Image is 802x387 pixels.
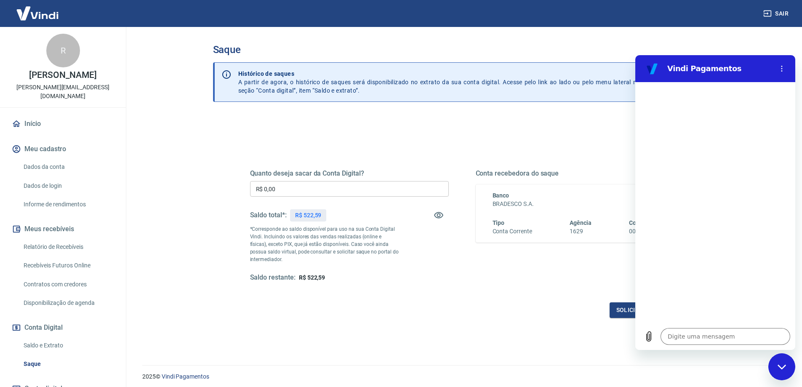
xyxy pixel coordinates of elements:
[610,302,674,318] button: Solicitar saque
[10,140,116,158] button: Meu cadastro
[629,227,658,236] h6: 0007501-9
[162,373,209,380] a: Vindi Pagamentos
[20,276,116,293] a: Contratos com credores
[20,294,116,312] a: Disponibilização de agenda
[213,44,711,56] h3: Saque
[20,257,116,274] a: Recebíveis Futuros Online
[20,355,116,373] a: Saque
[29,71,96,80] p: [PERSON_NAME]
[570,219,592,226] span: Agência
[629,219,645,226] span: Conta
[768,353,795,380] iframe: Botão para abrir a janela de mensagens, conversa em andamento
[250,169,449,178] h5: Quanto deseja sacar da Conta Digital?
[762,6,792,21] button: Sair
[476,169,674,178] h5: Conta recebedora do saque
[46,34,80,67] div: R
[250,273,296,282] h5: Saldo restante:
[250,211,287,219] h5: Saldo total*:
[20,337,116,354] a: Saldo e Extrato
[635,55,795,350] iframe: Janela de mensagens
[493,200,658,208] h6: BRADESCO S.A.
[10,0,65,26] img: Vindi
[570,227,592,236] h6: 1629
[299,274,325,281] span: R$ 522,59
[250,225,399,263] p: *Corresponde ao saldo disponível para uso na sua Conta Digital Vindi. Incluindo os valores das ve...
[493,227,532,236] h6: Conta Corrente
[142,372,782,381] p: 2025 ©
[238,69,640,78] p: Histórico de saques
[10,115,116,133] a: Início
[20,238,116,256] a: Relatório de Recebíveis
[10,220,116,238] button: Meus recebíveis
[493,219,505,226] span: Tipo
[7,83,119,101] p: [PERSON_NAME][EMAIL_ADDRESS][DOMAIN_NAME]
[295,211,322,220] p: R$ 522,59
[493,192,509,199] span: Banco
[20,196,116,213] a: Informe de rendimentos
[238,69,640,95] p: A partir de agora, o histórico de saques será disponibilizado no extrato da sua conta digital. Ac...
[20,158,116,176] a: Dados da conta
[10,318,116,337] button: Conta Digital
[20,177,116,195] a: Dados de login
